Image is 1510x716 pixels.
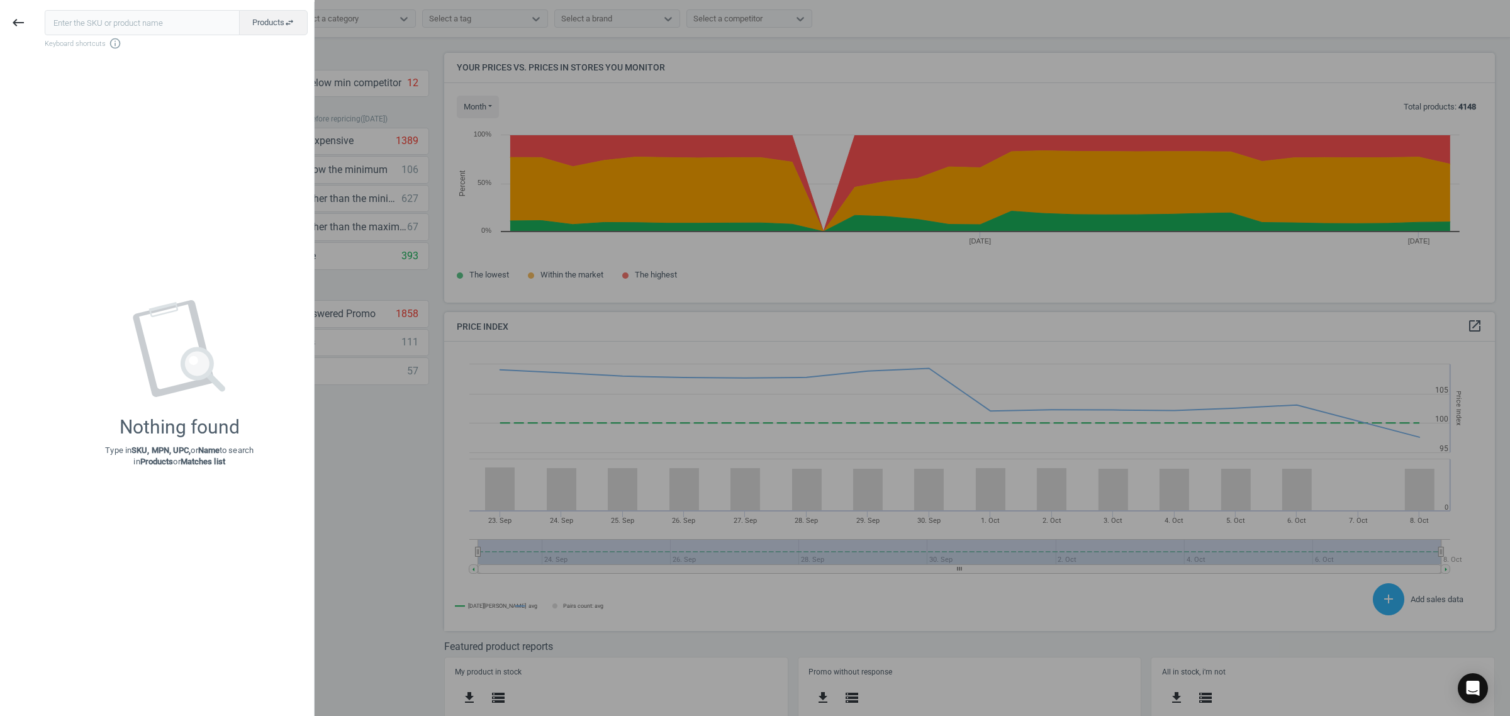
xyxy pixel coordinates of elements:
i: keyboard_backspace [11,15,26,30]
span: Products [252,17,294,28]
p: Type in or to search in or [105,445,254,467]
strong: Name [198,445,220,455]
strong: SKU, MPN, UPC, [131,445,191,455]
button: keyboard_backspace [4,8,33,38]
strong: Matches list [181,457,225,466]
span: Keyboard shortcuts [45,37,308,50]
strong: Products [140,457,174,466]
div: Open Intercom Messenger [1458,673,1488,703]
i: swap_horiz [284,18,294,28]
button: Productsswap_horiz [239,10,308,35]
input: Enter the SKU or product name [45,10,240,35]
i: info_outline [109,37,121,50]
div: Nothing found [120,416,240,439]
